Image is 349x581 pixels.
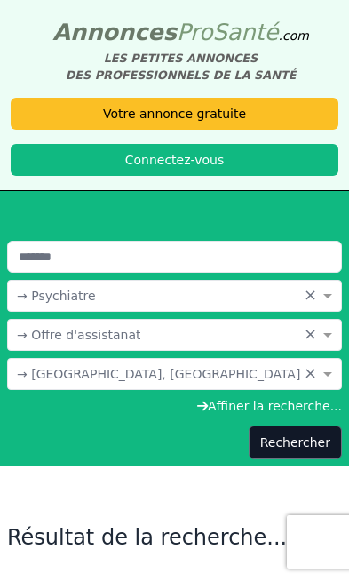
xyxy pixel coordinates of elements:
[249,426,342,459] button: Rechercher
[12,50,349,84] div: LES PETITES ANNONCES DES PROFESSIONNELS DE LA SANTÉ
[52,19,309,45] a: AnnoncesProSanté.com
[177,19,213,45] span: Pro
[304,326,319,344] span: Clear all
[213,19,279,45] span: Santé
[7,397,342,415] div: Affiner la recherche...
[304,287,319,305] span: Clear all
[7,523,342,552] h2: Résultat de la recherche...
[52,19,177,45] span: Annonces
[279,28,309,43] span: .com
[11,144,338,176] button: Connectez-vous
[304,365,319,383] span: Clear all
[11,98,338,130] a: Votre annonce gratuite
